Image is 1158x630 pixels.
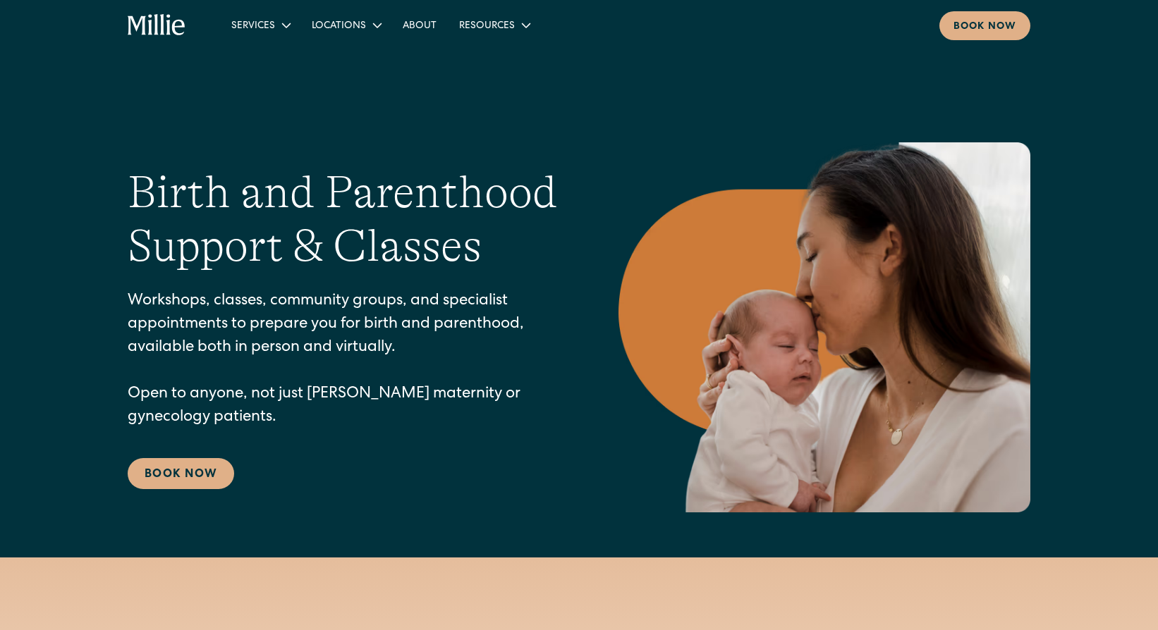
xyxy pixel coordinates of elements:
div: Resources [448,13,540,37]
div: Services [231,19,275,34]
a: Book Now [128,458,234,489]
img: Mother kissing her newborn on the forehead, capturing a peaceful moment of love and connection in... [618,142,1030,512]
h1: Birth and Parenthood Support & Classes [128,166,562,274]
a: home [128,14,186,37]
a: Book now [939,11,1030,40]
div: Book now [953,20,1016,35]
div: Resources [459,19,515,34]
div: Locations [300,13,391,37]
a: About [391,13,448,37]
p: Workshops, classes, community groups, and specialist appointments to prepare you for birth and pa... [128,290,562,430]
div: Services [220,13,300,37]
div: Locations [312,19,366,34]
